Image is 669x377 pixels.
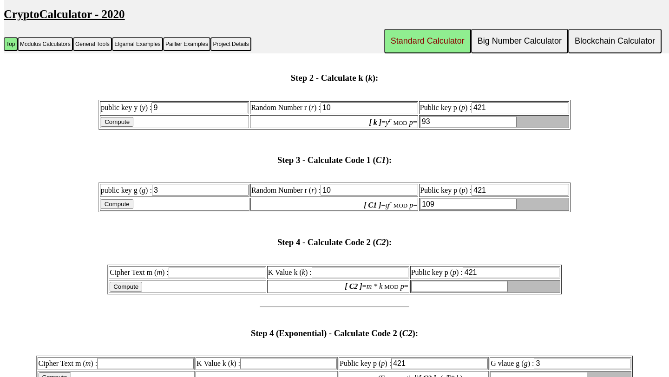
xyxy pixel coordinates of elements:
i: k [302,268,305,276]
input: Public key p (p) : [463,267,559,278]
i: p [453,268,456,276]
button: Big Number Calculator [471,29,568,53]
i: g [142,186,145,194]
input: Random Number r (r) : [321,185,417,196]
button: Project Details [210,37,251,51]
i: p [461,104,465,111]
button: Top [4,37,18,51]
input: G vlaue g (g) : [534,358,630,369]
h3: Step 4 (Exponential) - Calculate Code 2 ( ): [4,328,665,338]
label: Random Number r ( ) : [251,104,417,111]
u: CryptoCalculator - 2020 [4,8,125,20]
label: = = [364,201,417,209]
i: k [230,359,234,367]
label: Public key p ( ) : [420,104,568,111]
h3: Step 2 - Calculate k ( ): [4,73,665,83]
label: G vlaue g ( ) : [491,359,630,367]
label: = = [345,282,408,290]
label: Public key p ( ) : [420,186,568,194]
input: Random Number r (r) : [321,102,417,113]
i: p [462,186,466,194]
font: MOD [394,202,407,209]
input: K Value k (k) : [312,267,408,278]
i: y [142,104,145,111]
input: Cipher Text m (m) : [169,267,265,278]
input: Public key p (p) : [391,358,488,369]
input: Compute [110,282,142,292]
label: K Value k ( ) : [268,268,408,276]
input: public key g (g) : [152,185,249,196]
label: Random Number r ( ) : [251,186,417,194]
i: C2 [376,237,386,247]
i: p [400,282,404,290]
label: = = [369,118,417,126]
i: g [524,359,528,367]
i: [ k ] [369,118,381,126]
input: Public key p (p) : [472,102,568,113]
input: Compute [101,199,133,209]
i: p [409,201,413,209]
i: C1 [376,155,386,165]
label: Cipher Text m ( ) : [110,268,265,276]
i: y [386,118,389,126]
button: Modulus Calculators [18,37,73,51]
i: m * k [367,282,383,290]
input: K Value k (k) : [240,358,337,369]
label: Cipher Text m ( ) : [39,359,194,367]
i: C2 [402,328,413,338]
button: Paillier Examples [163,37,210,51]
button: General Tools [73,37,112,51]
label: public key y ( ) : [101,104,248,111]
input: public key y (y) : [151,102,248,113]
i: [ C1 ] [364,201,381,209]
i: p [409,118,413,126]
font: MOD [393,119,407,126]
label: K Value k ( ) : [197,359,337,367]
i: r [311,104,314,111]
button: Blockchain Calculator [568,29,662,53]
i: m [85,359,91,367]
i: r [389,117,391,123]
i: [ C2 ] [345,282,362,290]
label: public key g ( ) : [101,186,249,194]
label: Public key p ( ) : [411,268,559,276]
input: Compute [101,117,133,127]
input: Public key p (p) : [472,185,568,196]
button: Standard Calculator [384,29,471,53]
i: r [389,199,392,206]
button: Elgamal Examples [112,37,163,51]
i: m [157,268,162,276]
font: MOD [384,283,398,290]
h3: Step 4 - Calculate Code 2 ( ): [4,237,665,247]
i: p [381,359,385,367]
label: Public key p ( ) : [340,359,488,367]
h3: Step 3 - Calculate Code 1 ( ): [4,155,665,165]
i: r [311,186,314,194]
input: Cipher Text m (m) : [97,358,194,369]
i: g [386,201,389,209]
i: k [368,73,372,83]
